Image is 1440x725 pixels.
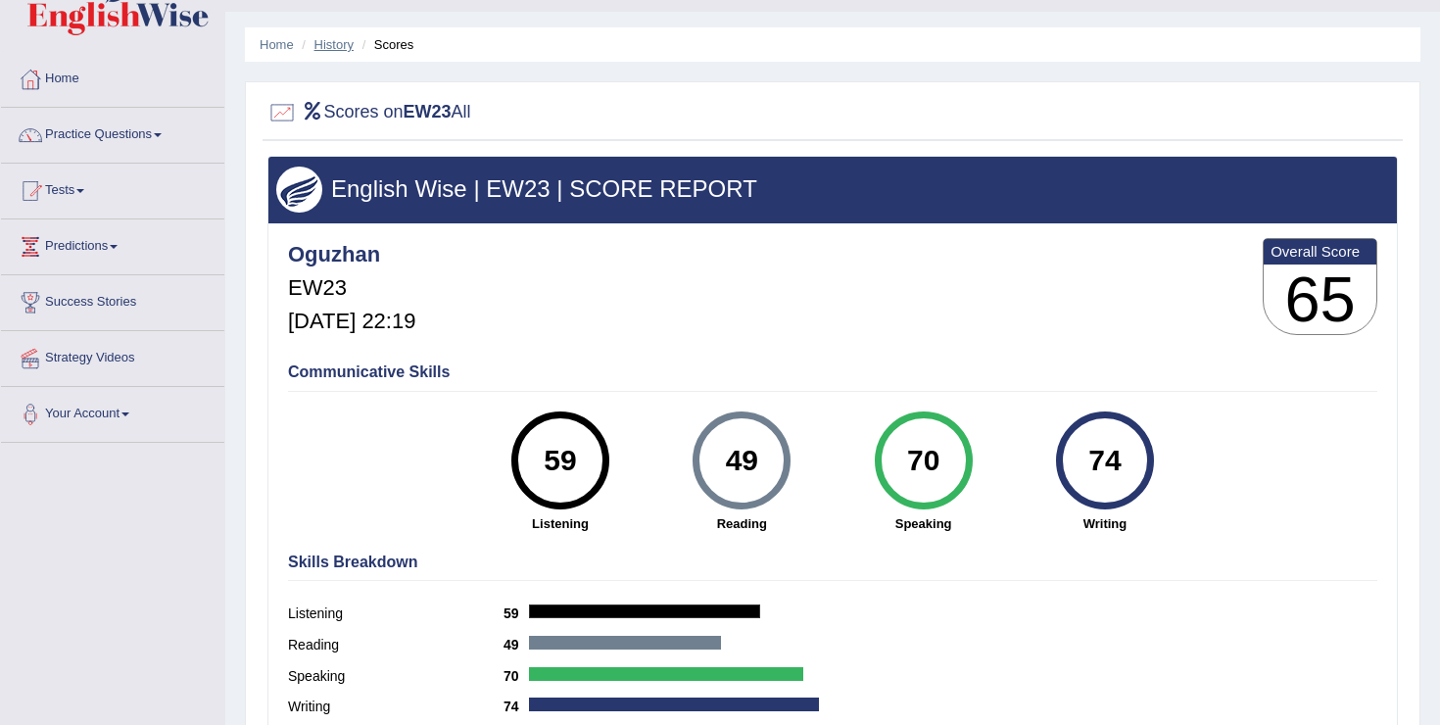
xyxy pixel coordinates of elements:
h4: Oguzhan [288,243,415,266]
div: 70 [888,419,959,502]
li: Scores [358,35,414,54]
b: 70 [504,668,529,684]
b: 49 [504,637,529,652]
b: 74 [504,699,529,714]
label: Listening [288,604,504,624]
h4: Communicative Skills [288,363,1377,381]
img: wings.png [276,167,322,213]
div: 49 [706,419,778,502]
a: Tests [1,164,224,213]
b: 59 [504,605,529,621]
strong: Reading [661,514,823,533]
a: Home [260,37,294,52]
a: History [314,37,354,52]
div: 59 [524,419,596,502]
h5: EW23 [288,276,415,300]
strong: Listening [479,514,641,533]
b: Overall Score [1271,243,1369,260]
a: Practice Questions [1,108,224,157]
strong: Speaking [842,514,1004,533]
h2: Scores on All [267,98,471,127]
label: Speaking [288,666,504,687]
label: Writing [288,697,504,717]
strong: Writing [1024,514,1185,533]
h5: [DATE] 22:19 [288,310,415,333]
a: Home [1,52,224,101]
a: Predictions [1,219,224,268]
b: EW23 [404,102,452,121]
div: 74 [1069,419,1140,502]
h4: Skills Breakdown [288,554,1377,571]
h3: English Wise | EW23 | SCORE REPORT [276,176,1389,202]
label: Reading [288,635,504,655]
a: Strategy Videos [1,331,224,380]
h3: 65 [1264,265,1376,335]
a: Your Account [1,387,224,436]
a: Success Stories [1,275,224,324]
